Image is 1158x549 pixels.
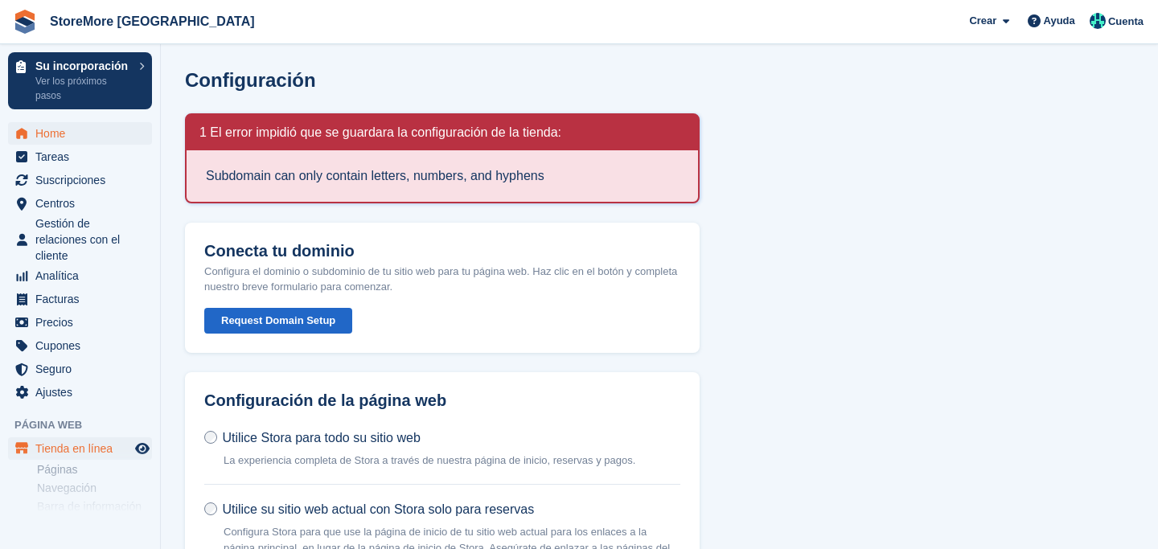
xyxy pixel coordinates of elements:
button: Request Domain Setup [204,308,352,334]
a: Su incorporación Ver los próximos pasos [8,52,152,109]
a: menu [8,311,152,334]
a: menú [8,437,152,460]
a: menu [8,381,152,404]
span: Utilice Stora para todo su sitio web [222,431,420,445]
a: menu [8,122,152,145]
span: Analítica [35,264,132,287]
a: Navegación [37,481,152,496]
span: Tareas [35,145,132,168]
span: Página web [14,417,160,433]
a: menu [8,192,152,215]
input: Utilice su sitio web actual con Stora solo para reservas Configura Stora para que use la página d... [204,502,217,515]
span: Cupones [35,334,132,357]
h1: Configuración [185,69,316,91]
p: Configura el dominio o subdominio de tu sitio web para tu página web. Haz clic en el botón y comp... [204,264,680,295]
li: Subdomain can only contain letters, numbers, and hyphens [206,166,679,186]
span: Tienda en línea [35,437,132,460]
span: Home [35,122,132,145]
span: Gestión de relaciones con el cliente [35,215,132,264]
a: menu [8,358,152,380]
span: Cuenta [1108,14,1144,30]
a: menu [8,215,152,264]
a: menu [8,145,152,168]
p: La experiencia completa de Stora a través de nuestra página de inicio, reservas y pagos. [224,453,635,469]
a: menu [8,334,152,357]
a: menu [8,288,152,310]
span: Precios [35,311,132,334]
a: Barra de información [37,499,152,514]
a: menu [8,264,152,287]
h2: 1 El error impidió que se guardara la configuración de la tienda: [199,125,561,141]
span: Ayuda [1044,13,1075,29]
p: Su incorporación [35,60,131,72]
span: Ajustes [35,381,132,404]
img: Maria Vela Padilla [1090,13,1106,29]
span: Crear [969,13,996,29]
h2: Configuración de la página web [204,391,680,410]
p: Ver los próximos pasos [35,74,131,103]
input: Utilice Stora para todo su sitio web La experiencia completa de Stora a través de nuestra página ... [204,431,217,444]
a: Páginas [37,462,152,477]
a: StoreMore [GEOGRAPHIC_DATA] [43,8,261,35]
a: menu [8,169,152,191]
span: Seguro [35,358,132,380]
span: Utilice su sitio web actual con Stora solo para reservas [222,502,534,516]
span: Suscripciones [35,169,132,191]
img: stora-icon-8386f47178a22dfd0bd8f6a31ec36ba5ce8667c1dd55bd0f319d3a0aa187defe.svg [13,10,37,34]
span: Centros [35,192,132,215]
span: Facturas [35,288,132,310]
a: Vista previa de la tienda [133,439,152,458]
h2: Conecta tu dominio [204,242,355,260]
